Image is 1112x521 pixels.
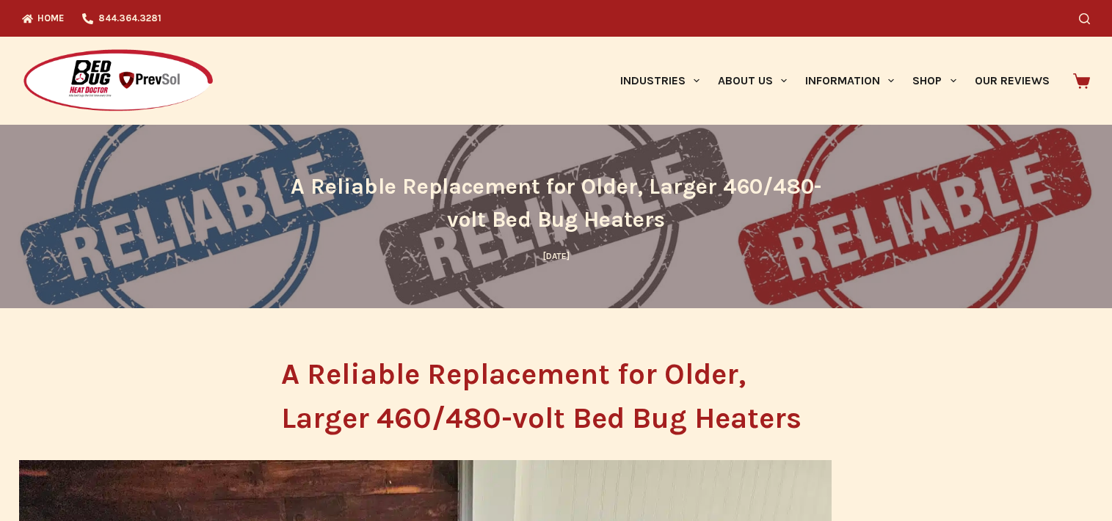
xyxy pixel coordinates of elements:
a: About Us [708,37,796,125]
a: Our Reviews [965,37,1058,125]
a: Shop [904,37,965,125]
h1: A Reliable Replacement for Older, Larger 460/480-volt Bed Bug Heaters [281,352,832,440]
a: Industries [611,37,708,125]
img: Prevsol/Bed Bug Heat Doctor [22,48,214,114]
time: [DATE] [543,251,570,261]
h1: A Reliable Replacement for Older, Larger 460/480-volt Bed Bug Heaters [281,170,832,236]
a: Information [796,37,904,125]
button: Search [1079,13,1090,24]
nav: Primary [611,37,1058,125]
